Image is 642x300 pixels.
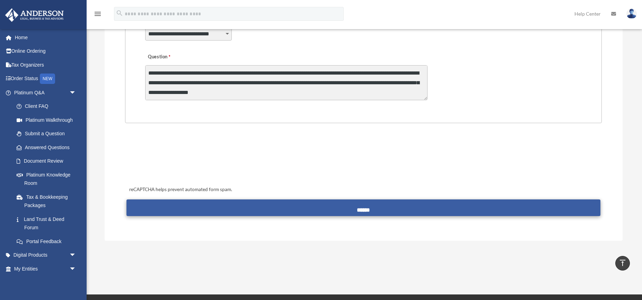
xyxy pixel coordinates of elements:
[10,113,87,127] a: Platinum Walkthrough
[127,145,232,172] iframe: reCAPTCHA
[10,234,87,248] a: Portal Feedback
[10,154,87,168] a: Document Review
[69,276,83,290] span: arrow_drop_down
[10,168,87,190] a: Platinum Knowledge Room
[5,276,87,290] a: My [PERSON_NAME] Teamarrow_drop_down
[3,8,66,22] img: Anderson Advisors Platinum Portal
[626,9,637,19] img: User Pic
[618,259,627,267] i: vertical_align_top
[615,256,630,271] a: vertical_align_top
[5,262,87,276] a: My Entitiesarrow_drop_down
[69,262,83,276] span: arrow_drop_down
[10,140,87,154] a: Answered Questions
[145,52,199,62] label: Question
[5,72,87,86] a: Order StatusNEW
[5,58,87,72] a: Tax Organizers
[126,186,600,194] div: reCAPTCHA helps prevent automated form spam.
[5,31,87,44] a: Home
[10,127,83,141] a: Submit a Question
[94,10,102,18] i: menu
[5,248,87,262] a: Digital Productsarrow_drop_down
[10,190,87,212] a: Tax & Bookkeeping Packages
[10,212,87,234] a: Land Trust & Deed Forum
[69,86,83,100] span: arrow_drop_down
[5,86,87,100] a: Platinum Q&Aarrow_drop_down
[10,100,87,113] a: Client FAQ
[40,74,55,84] div: NEW
[94,12,102,18] a: menu
[116,9,123,17] i: search
[5,44,87,58] a: Online Ordering
[69,248,83,263] span: arrow_drop_down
